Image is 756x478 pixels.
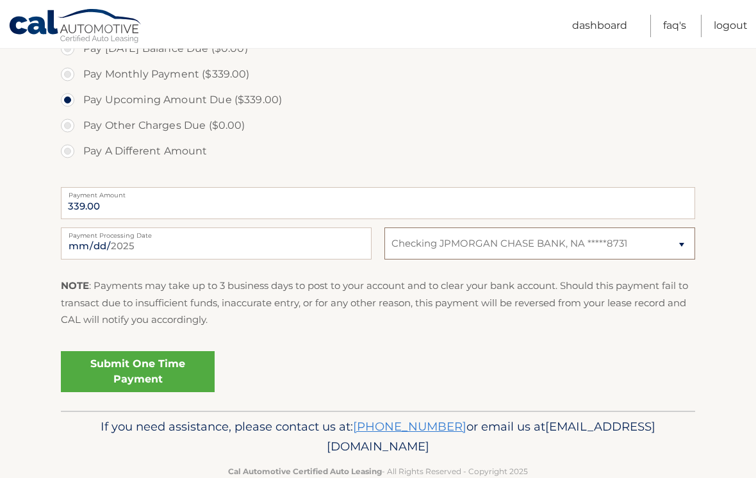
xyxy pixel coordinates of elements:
[663,15,686,37] a: FAQ's
[228,466,382,476] strong: Cal Automotive Certified Auto Leasing
[61,113,695,138] label: Pay Other Charges Due ($0.00)
[61,187,695,197] label: Payment Amount
[353,419,466,434] a: [PHONE_NUMBER]
[61,62,695,87] label: Pay Monthly Payment ($339.00)
[61,138,695,164] label: Pay A Different Amount
[69,416,687,457] p: If you need assistance, please contact us at: or email us at
[69,465,687,478] p: - All Rights Reserved - Copyright 2025
[714,15,748,37] a: Logout
[61,351,215,392] a: Submit One Time Payment
[61,187,695,219] input: Payment Amount
[61,36,695,62] label: Pay [DATE] Balance Due ($0.00)
[61,277,695,328] p: : Payments may take up to 3 business days to post to your account and to clear your bank account....
[8,8,143,45] a: Cal Automotive
[61,279,89,292] strong: NOTE
[572,15,627,37] a: Dashboard
[61,87,695,113] label: Pay Upcoming Amount Due ($339.00)
[61,227,372,260] input: Payment Date
[61,227,372,238] label: Payment Processing Date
